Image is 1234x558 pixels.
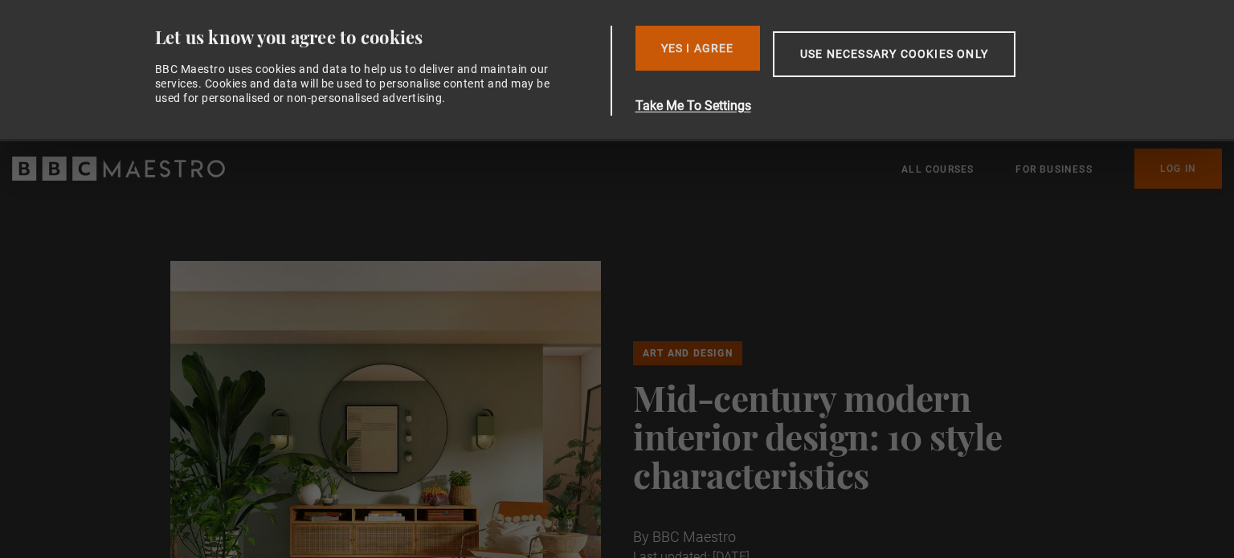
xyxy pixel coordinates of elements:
h1: Mid-century modern interior design: 10 style characteristics [633,378,1064,494]
a: For business [1015,161,1092,177]
svg: BBC Maestro [12,157,225,181]
button: Use necessary cookies only [773,31,1015,77]
div: BBC Maestro uses cookies and data to help us to deliver and maintain our services. Cookies and da... [155,62,560,106]
a: Art and Design [633,341,742,365]
span: BBC Maestro [652,528,736,545]
a: Log In [1134,149,1222,189]
span: By [633,528,649,545]
button: Yes I Agree [635,26,760,71]
a: All Courses [901,161,974,177]
div: Let us know you agree to cookies [155,26,605,49]
nav: Primary [901,149,1222,189]
button: Take Me To Settings [635,96,1092,116]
